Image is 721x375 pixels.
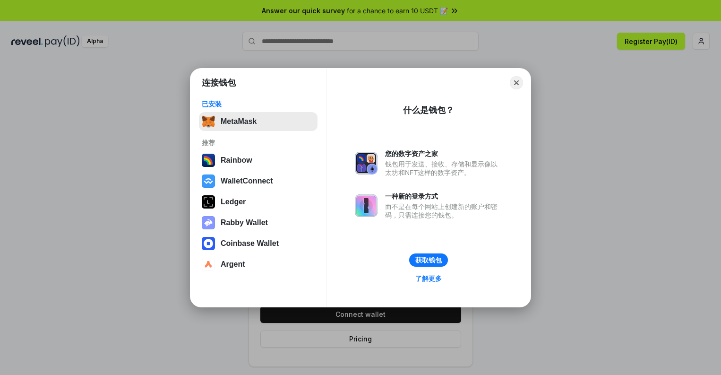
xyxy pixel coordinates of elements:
button: MetaMask [199,112,318,131]
button: 获取钱包 [409,253,448,267]
div: Coinbase Wallet [221,239,279,248]
div: WalletConnect [221,177,273,185]
img: svg+xml,%3Csvg%20width%3D%2228%22%20height%3D%2228%22%20viewBox%3D%220%200%2028%2028%22%20fill%3D... [202,258,215,271]
div: 而不是在每个网站上创建新的账户和密码，只需连接您的钱包。 [385,202,502,219]
button: Ledger [199,192,318,211]
div: 推荐 [202,139,315,147]
img: svg+xml,%3Csvg%20xmlns%3D%22http%3A%2F%2Fwww.w3.org%2F2000%2Fsvg%22%20width%3D%2228%22%20height%3... [202,195,215,209]
img: svg+xml,%3Csvg%20xmlns%3D%22http%3A%2F%2Fwww.w3.org%2F2000%2Fsvg%22%20fill%3D%22none%22%20viewBox... [355,194,378,217]
button: WalletConnect [199,172,318,191]
button: Rabby Wallet [199,213,318,232]
div: Rabby Wallet [221,218,268,227]
button: Rainbow [199,151,318,170]
button: Close [510,76,523,89]
button: Argent [199,255,318,274]
div: 已安装 [202,100,315,108]
div: 钱包用于发送、接收、存储和显示像以太坊和NFT这样的数字资产。 [385,160,502,177]
div: MetaMask [221,117,257,126]
div: Rainbow [221,156,252,165]
img: svg+xml,%3Csvg%20xmlns%3D%22http%3A%2F%2Fwww.w3.org%2F2000%2Fsvg%22%20fill%3D%22none%22%20viewBox... [355,152,378,174]
img: svg+xml,%3Csvg%20fill%3D%22none%22%20height%3D%2233%22%20viewBox%3D%220%200%2035%2033%22%20width%... [202,115,215,128]
a: 了解更多 [410,272,447,285]
div: Ledger [221,198,246,206]
div: 您的数字资产之家 [385,149,502,158]
button: Coinbase Wallet [199,234,318,253]
div: 一种新的登录方式 [385,192,502,201]
div: 获取钱包 [415,256,442,264]
h1: 连接钱包 [202,77,236,88]
img: svg+xml,%3Csvg%20width%3D%2228%22%20height%3D%2228%22%20viewBox%3D%220%200%2028%2028%22%20fill%3D... [202,237,215,250]
img: svg+xml,%3Csvg%20width%3D%22120%22%20height%3D%22120%22%20viewBox%3D%220%200%20120%20120%22%20fil... [202,154,215,167]
div: Argent [221,260,245,269]
img: svg+xml,%3Csvg%20xmlns%3D%22http%3A%2F%2Fwww.w3.org%2F2000%2Fsvg%22%20fill%3D%22none%22%20viewBox... [202,216,215,229]
img: svg+xml,%3Csvg%20width%3D%2228%22%20height%3D%2228%22%20viewBox%3D%220%200%2028%2028%22%20fill%3D... [202,174,215,188]
div: 了解更多 [415,274,442,283]
div: 什么是钱包？ [403,105,454,116]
